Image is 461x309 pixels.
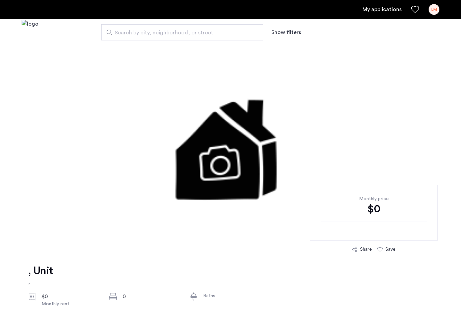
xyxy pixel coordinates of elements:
div: LM [429,4,439,15]
a: Favorites [411,5,419,13]
a: Cazamio logo [22,20,38,45]
div: Save [385,246,396,253]
div: Monthly rent [42,301,98,307]
div: Share [360,246,372,253]
button: Show or hide filters [271,28,301,36]
div: Baths [203,292,260,299]
div: $0 [321,202,427,216]
div: $0 [42,292,98,301]
img: 1.gif [83,46,378,248]
img: logo [22,20,38,45]
div: 0 [123,292,179,301]
div: Monthly price [321,195,427,202]
h1: , Unit [28,264,53,278]
a: My application [362,5,402,13]
a: , Unit, [28,264,53,286]
span: Search by city, neighborhood, or street. [115,29,244,37]
h2: , [28,278,53,286]
input: Apartment Search [101,24,263,40]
